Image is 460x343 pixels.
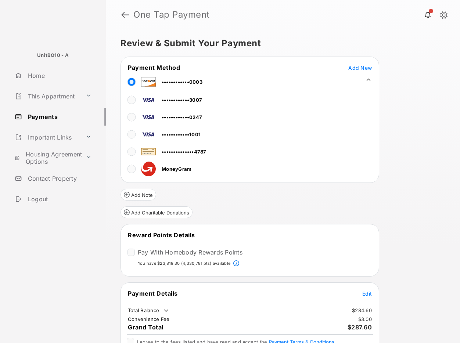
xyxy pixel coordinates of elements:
span: $287.60 [348,324,372,331]
a: Housing Agreement Options [12,149,83,167]
span: MoneyGram [162,166,191,172]
td: Total Balance [127,307,170,314]
strong: One Tap Payment [133,10,210,19]
p: You have $23,819.30 (4,330,781 pts) available [138,260,230,267]
button: Edit [362,290,372,297]
label: Pay With Homebody Rewards Points [138,249,242,256]
button: Add Note [121,189,156,201]
td: Convenience Fee [127,316,170,322]
a: Payments [12,108,106,126]
span: ••••••••••••3007 [162,97,202,103]
a: Important Links [12,129,83,146]
span: ••••••••••••1001 [162,131,201,137]
a: Home [12,67,106,84]
span: Payment Method [128,64,180,71]
span: ••••••••••••0247 [162,114,202,120]
a: Contact Property [12,170,106,187]
span: Payment Details [128,290,178,297]
td: $3.00 [358,316,372,322]
a: This Appartment [12,87,83,105]
span: ••••••••••••••4787 [162,149,206,155]
span: Grand Total [128,324,163,331]
button: Add Charitable Donations [121,206,193,218]
span: Reward Points Details [128,231,195,239]
span: ••••••••••••0003 [162,79,202,85]
a: Logout [12,190,106,208]
p: UnitBO10 - A [37,52,69,59]
span: Add New [348,65,372,71]
span: Edit [362,290,372,297]
button: Add New [348,64,372,71]
h5: Review & Submit Your Payment [121,39,439,48]
td: $284.60 [352,307,372,314]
